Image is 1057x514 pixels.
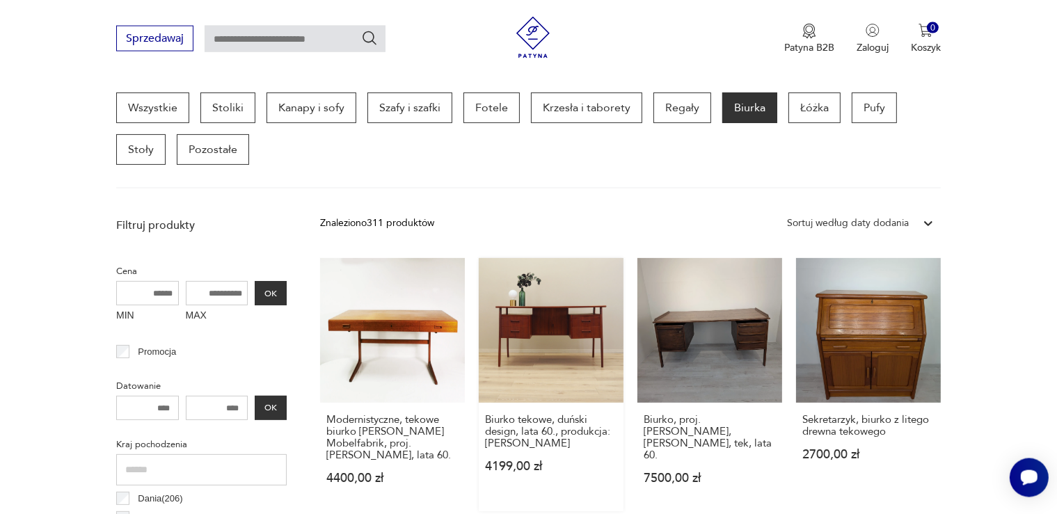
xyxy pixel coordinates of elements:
h3: Modernistyczne, tekowe biurko [PERSON_NAME] Mobelfabrik, proj. [PERSON_NAME], lata 60. [326,414,459,461]
a: Sekretarzyk, biurko z litego drewna tekowegoSekretarzyk, biurko z litego drewna tekowego2700,00 zł [796,258,941,511]
p: Cena [116,264,287,279]
button: OK [255,281,287,305]
a: Pozostałe [177,134,249,165]
p: Promocja [138,344,176,360]
button: Sprzedawaj [116,26,193,51]
a: Krzesła i taborety [531,93,642,123]
h3: Biurko, proj. [PERSON_NAME], [PERSON_NAME], tek, lata 60. [644,414,776,461]
h3: Biurko tekowe, duński design, lata 60., produkcja: [PERSON_NAME] [485,414,617,449]
a: Stoły [116,134,166,165]
p: Zaloguj [857,41,889,54]
a: Fotele [463,93,520,123]
a: Ikona medaluPatyna B2B [784,24,834,54]
a: Sprzedawaj [116,35,193,45]
img: Ikona koszyka [919,24,932,38]
a: Szafy i szafki [367,93,452,123]
img: Patyna - sklep z meblami i dekoracjami vintage [512,17,554,58]
p: Filtruj produkty [116,218,287,233]
a: Biurka [722,93,777,123]
div: 0 [927,22,939,34]
a: Modernistyczne, tekowe biurko Gorg Petersens Mobelfabrik, proj. Gorg Petersen, Dania, lata 60.Mod... [320,258,465,511]
button: 0Koszyk [911,24,941,54]
img: Ikonka użytkownika [866,24,880,38]
iframe: Smartsupp widget button [1010,458,1049,497]
p: Kraj pochodzenia [116,437,287,452]
p: Dania ( 206 ) [138,491,182,506]
p: 2700,00 zł [802,449,935,460]
img: Ikona medalu [802,24,816,39]
label: MAX [186,305,248,328]
a: Regały [653,93,711,123]
a: Wszystkie [116,93,189,123]
p: 4199,00 zł [485,460,617,472]
a: Łóżka [788,93,841,123]
label: MIN [116,305,179,328]
div: Sortuj według daty dodania [787,216,909,231]
p: 4400,00 zł [326,472,459,484]
p: Datowanie [116,378,287,394]
h3: Sekretarzyk, biurko z litego drewna tekowego [802,414,935,437]
a: Stoliki [200,93,255,123]
a: Biurko, proj. G. V. Gasvigg, Dania, tek, lata 60.Biurko, proj. [PERSON_NAME], [PERSON_NAME], tek,... [637,258,782,511]
a: Biurko tekowe, duński design, lata 60., produkcja: DaniaBiurko tekowe, duński design, lata 60., p... [479,258,623,511]
p: Patyna B2B [784,41,834,54]
p: Koszyk [911,41,941,54]
button: Patyna B2B [784,24,834,54]
p: 7500,00 zł [644,472,776,484]
button: Zaloguj [857,24,889,54]
button: Szukaj [361,30,378,47]
a: Pufy [852,93,897,123]
button: OK [255,396,287,420]
a: Kanapy i sofy [267,93,356,123]
div: Znaleziono 311 produktów [320,216,434,231]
